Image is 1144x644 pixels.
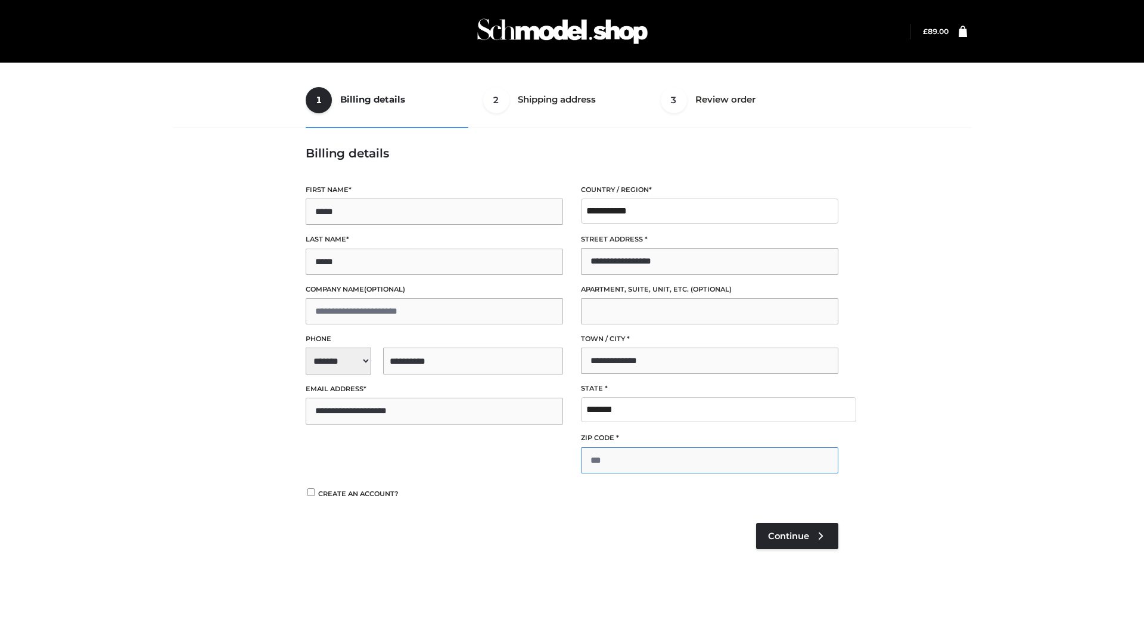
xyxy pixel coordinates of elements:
label: Town / City [581,333,838,345]
label: State [581,383,838,394]
img: Schmodel Admin 964 [473,8,652,55]
label: Company name [306,284,563,295]
span: (optional) [691,285,732,293]
span: Continue [768,531,809,541]
a: £89.00 [923,27,949,36]
span: (optional) [364,285,405,293]
label: Apartment, suite, unit, etc. [581,284,838,295]
label: Country / Region [581,184,838,196]
label: ZIP Code [581,432,838,444]
label: First name [306,184,563,196]
input: Create an account? [306,488,316,496]
label: Last name [306,234,563,245]
label: Phone [306,333,563,345]
span: Create an account? [318,490,399,498]
h3: Billing details [306,146,838,160]
a: Continue [756,523,838,549]
label: Street address [581,234,838,245]
label: Email address [306,383,563,395]
bdi: 89.00 [923,27,949,36]
span: £ [923,27,928,36]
